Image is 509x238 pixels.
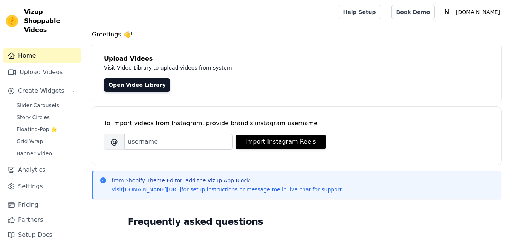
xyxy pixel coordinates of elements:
a: [DOMAIN_NAME][URL] [123,186,182,193]
p: Visit Video Library to upload videos from system [104,63,442,72]
a: Analytics [3,162,81,177]
h4: Upload Videos [104,54,489,63]
img: Vizup [6,15,18,27]
span: Story Circles [17,114,50,121]
button: Create Widgets [3,83,81,99]
a: Grid Wrap [12,136,81,147]
button: N [DOMAIN_NAME] [441,5,503,19]
a: Settings [3,179,81,194]
text: N [445,8,449,16]
a: Upload Videos [3,65,81,80]
p: [DOMAIN_NAME] [453,5,503,19]
a: Banner Video [12,148,81,159]
span: Floating-Pop ⭐ [17,126,57,133]
a: Slider Carousels [12,100,81,111]
span: @ [104,134,124,150]
p: from Shopify Theme Editor, add the Vizup App Block [112,177,343,184]
div: To import videos from Instagram, provide brand's instagram username [104,119,489,128]
span: Create Widgets [18,86,64,96]
h2: Frequently asked questions [128,214,466,229]
h4: Greetings 👋! [92,30,501,39]
span: Slider Carousels [17,102,59,109]
span: Grid Wrap [17,138,43,145]
a: Help Setup [338,5,381,19]
input: username [124,134,233,150]
a: Partners [3,212,81,227]
button: Import Instagram Reels [236,135,326,149]
span: Banner Video [17,150,52,157]
a: Story Circles [12,112,81,123]
a: Book Demo [391,5,435,19]
a: Pricing [3,197,81,212]
a: Floating-Pop ⭐ [12,124,81,135]
p: Visit for setup instructions or message me in live chat for support. [112,186,343,193]
span: Vizup Shoppable Videos [24,8,78,35]
a: Home [3,48,81,63]
a: Open Video Library [104,78,170,92]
